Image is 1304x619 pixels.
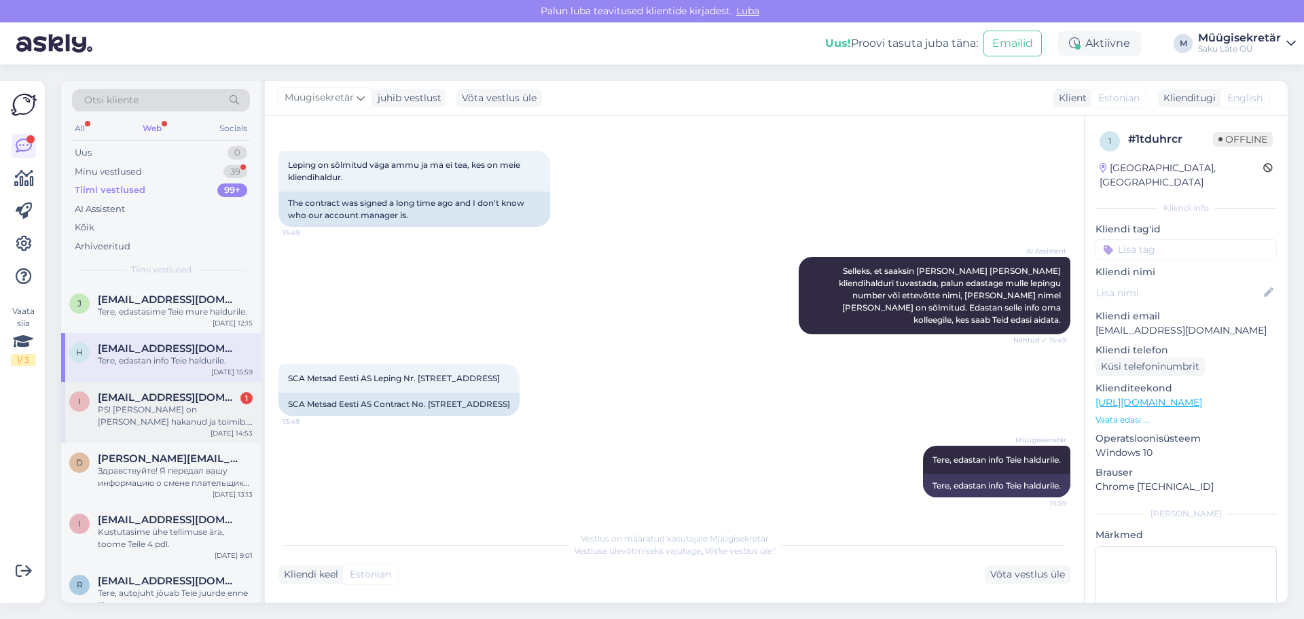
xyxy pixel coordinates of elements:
[98,355,253,367] div: Tere, edastan info Teie haldurile.
[98,306,253,318] div: Tere, edastasime Teie mure haldurile.
[1095,431,1277,446] p: Operatsioonisüsteem
[283,228,333,238] span: 15:49
[581,533,769,544] span: Vestlus on määratud kasutajale Müügisekretär
[288,160,522,182] span: Leping on sõlmitud väga ammu ja ma ei tea, kes on meie kliendihaldur.
[217,183,247,197] div: 99+
[98,342,239,355] span: heli.siimson@sca.com
[75,183,145,197] div: Tiimi vestlused
[84,93,139,107] span: Otsi kliente
[78,518,81,529] span: i
[76,347,83,357] span: h
[11,354,35,366] div: 1 / 3
[732,5,763,17] span: Luba
[701,546,776,556] i: „Võtke vestlus üle”
[11,305,35,366] div: Vaata siia
[98,294,239,306] span: juuksur@bk.ru
[1058,31,1141,56] div: Aktiivne
[98,465,253,489] div: Здравствуйте! Я передал вашу информацию о смене плательщика по договору № 36758 соответствующему ...
[11,92,37,118] img: Askly Logo
[1095,222,1277,236] p: Kliendi tag'id
[985,565,1070,584] div: Võta vestlus üle
[825,35,978,52] div: Proovi tasuta juba täna:
[76,457,83,467] span: d
[98,514,239,526] span: info@itk.ee
[98,575,239,587] span: raido@lakrito.ee
[825,37,851,50] b: Uus!
[1095,465,1277,480] p: Brauser
[1100,161,1263,190] div: [GEOGRAPHIC_DATA], [GEOGRAPHIC_DATA]
[1095,323,1277,338] p: [EMAIL_ADDRESS][DOMAIN_NAME]
[131,264,192,276] span: Tiimi vestlused
[1096,285,1261,300] input: Lisa nimi
[211,367,253,377] div: [DATE] 15:59
[1198,33,1296,54] a: MüügisekretärSaku Läte OÜ
[75,221,94,234] div: Kõik
[932,455,1061,465] span: Tere, edastan info Teie haldurile.
[1095,239,1277,260] input: Lisa tag
[1198,33,1281,43] div: Müügisekretär
[77,298,81,308] span: j
[278,393,520,416] div: SCA Metsad Eesti AS Contract No. [STREET_ADDRESS]
[1108,136,1111,146] span: 1
[1015,435,1066,445] span: Müügisekretär
[1095,414,1277,426] p: Vaata edasi ...
[98,526,253,550] div: Kustutasime ühe tellimuse ära, toome Teile 4 pdl.
[1095,396,1202,408] a: [URL][DOMAIN_NAME]
[456,89,542,107] div: Võta vestlus üle
[574,546,776,556] span: Vestluse ülevõtmiseks vajutage
[140,120,164,137] div: Web
[1198,43,1281,54] div: Saku Läte OÜ
[1128,131,1213,147] div: # 1tduhrcr
[1213,132,1273,147] span: Offline
[98,404,253,428] div: PS! [PERSON_NAME] on [PERSON_NAME] hakanud ja toimib. Üle peaks ikka vaata selle aparaadi
[1095,480,1277,494] p: Chrome [TECHNICAL_ID]
[285,90,354,105] span: Müügisekretär
[72,120,88,137] div: All
[288,373,500,383] span: SCA Metsad Eesti AS Leping Nr. [STREET_ADDRESS]
[77,580,83,590] span: r
[372,91,441,105] div: juhib vestlust
[1098,91,1140,105] span: Estonian
[213,489,253,499] div: [DATE] 13:13
[98,391,239,404] span: ivari.ilusk@tariston.ee
[213,318,253,328] div: [DATE] 12:15
[240,392,253,404] div: 1
[1053,91,1087,105] div: Klient
[983,31,1042,56] button: Emailid
[1095,508,1277,520] div: [PERSON_NAME]
[923,474,1070,497] div: Tere, edastan info Teie haldurile.
[98,587,253,612] div: Tere, autojuht jõuab Teie juurde enne lõunat.
[1174,34,1193,53] div: M
[215,550,253,561] div: [DATE] 9:01
[75,202,125,216] div: AI Assistent
[75,240,130,253] div: Arhiveeritud
[1095,528,1277,542] p: Märkmed
[1013,335,1066,345] span: Nähtud ✓ 15:49
[1095,357,1205,376] div: Küsi telefoninumbrit
[1015,498,1066,508] span: 15:59
[1095,343,1277,357] p: Kliendi telefon
[78,396,81,406] span: i
[228,146,247,160] div: 0
[283,417,333,427] span: 15:49
[350,567,391,582] span: Estonian
[1095,446,1277,460] p: Windows 10
[1227,91,1263,105] span: English
[1158,91,1216,105] div: Klienditugi
[217,120,250,137] div: Socials
[223,165,247,179] div: 39
[98,453,239,465] span: dmitri@fra-ber.ee
[1095,202,1277,214] div: Kliendi info
[278,567,338,582] div: Kliendi keel
[278,192,550,227] div: The contract was signed a long time ago and I don't know who our account manager is.
[839,266,1063,325] span: Selleks, et saaksin [PERSON_NAME] [PERSON_NAME] kliendihalduri tuvastada, palun edastage mulle le...
[75,146,92,160] div: Uus
[1095,265,1277,279] p: Kliendi nimi
[1095,381,1277,395] p: Klienditeekond
[1095,309,1277,323] p: Kliendi email
[1015,246,1066,256] span: AI Assistent
[75,165,142,179] div: Minu vestlused
[211,428,253,438] div: [DATE] 14:53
